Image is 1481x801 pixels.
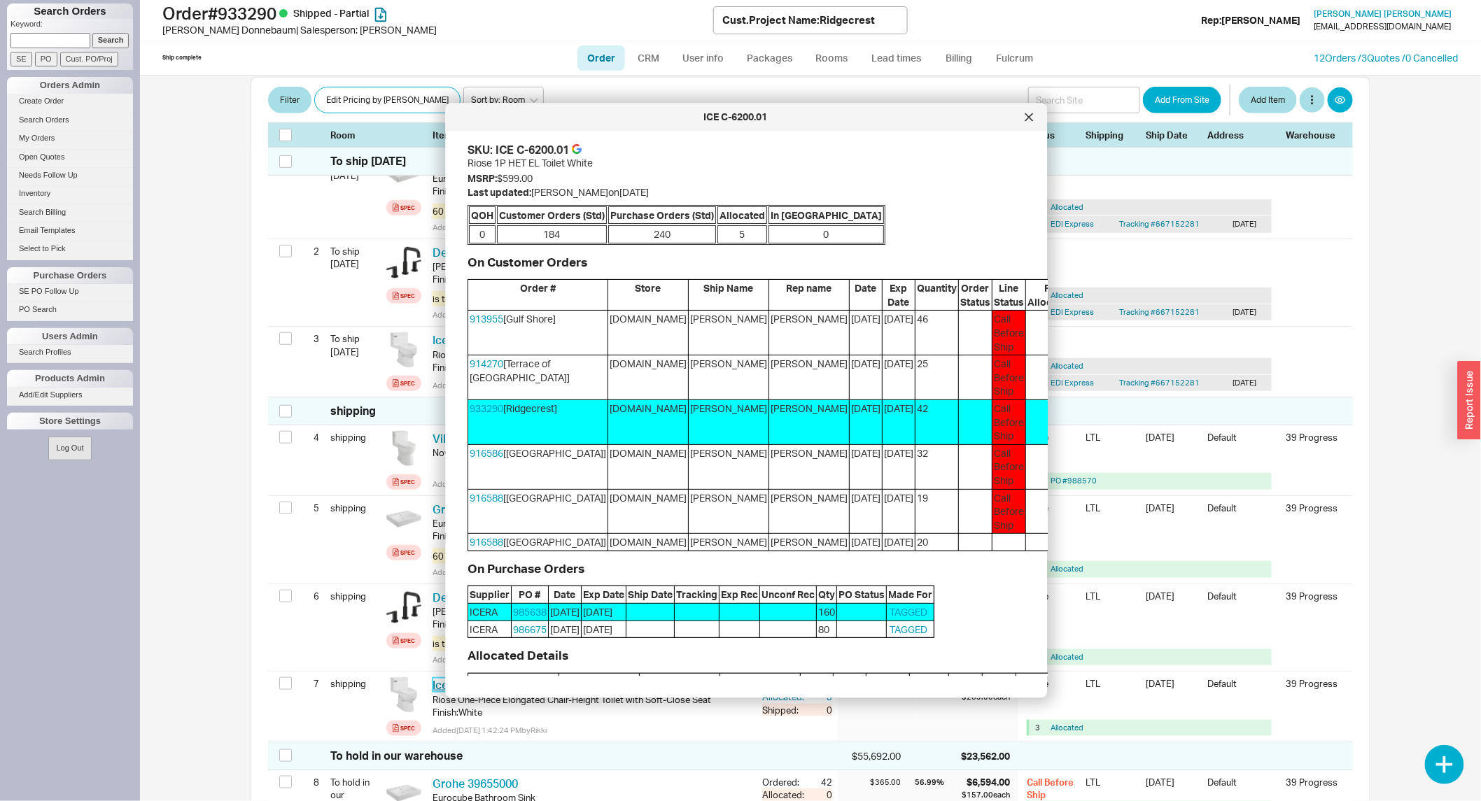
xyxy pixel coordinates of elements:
input: Search [92,33,129,48]
div: 2 [302,239,319,263]
span: Call Before Ship [993,311,1026,355]
a: 916588 [470,537,504,548]
span: EDI Express [1051,378,1094,388]
div: Spec [401,635,416,646]
div: Added [DATE] 1:42:24 PM by Rikki [433,725,751,736]
div: [PERSON_NAME] Two Handle Widespread Bathroom Faucet [433,605,751,618]
span: [DATE] [883,311,915,355]
div: [DATE] [1233,219,1266,229]
a: Select to Pick [7,241,133,256]
div: 39 Progress [1286,502,1342,514]
div: [PERSON_NAME] [691,536,768,550]
span: [[GEOGRAPHIC_DATA]] [469,534,608,551]
span: Order # [469,674,559,704]
span: Line Status [983,674,1016,704]
span: 0 [470,226,496,244]
div: Riose One-Piece Elongated Chair-Height Toilet with Soft-Close Seat [433,348,751,361]
div: 4 [302,425,319,449]
a: Spec [386,474,421,490]
span: [DATE] [883,490,915,534]
div: 0 [807,788,832,801]
div: Ship Date [1146,129,1199,142]
div: Spec [401,547,416,558]
a: TAGGED [890,623,928,635]
a: Billing [934,45,983,71]
span: [DOMAIN_NAME] [609,445,689,489]
div: Finish : Matte Black [433,618,751,630]
span: Tracking [675,587,720,604]
div: Purchase Orders [7,267,133,284]
div: [DATE] [1233,378,1266,388]
img: 35849LF-BL-B1_kuf8sl [386,590,421,625]
div: [PERSON_NAME] [691,357,768,371]
a: 986675 [514,623,547,635]
a: 914270 [470,358,504,370]
div: Default [1207,502,1277,541]
div: ICE C-6200.01 [453,111,1018,125]
div: Added [DATE] 3:49:04 PM by [PERSON_NAME] [433,380,751,391]
a: Spec [386,545,421,560]
span: Qty [817,587,837,604]
a: Add/Edit Suppliers [7,388,133,402]
span: is this price still good? 866 in stock [433,636,580,651]
div: shipping [330,425,381,449]
a: Spec [386,721,421,736]
span: [DATE] [883,445,915,489]
a: Search Profiles [7,345,133,360]
span: [PERSON_NAME] [770,401,850,445]
div: 39 Progress [1286,776,1342,788]
span: is this price still good? 866 in stock [433,291,580,306]
a: Order [577,45,625,71]
div: Spec [401,290,416,302]
span: 5 [718,226,768,244]
span: Order Status [950,674,983,704]
button: Allocated [1051,361,1083,371]
span: [DOMAIN_NAME] [609,311,689,355]
a: Lead times [861,45,932,71]
button: Add From Site [1143,87,1221,114]
span: Add From Site [1155,92,1209,109]
div: Spec [401,378,416,389]
span: [PERSON_NAME] [770,534,850,551]
div: Address [1207,129,1277,142]
div: 3 [1035,723,1045,733]
a: Search Orders [7,113,133,127]
a: Icera C-6200.01 [433,333,514,347]
a: Rooms [806,45,858,71]
input: PO [35,52,57,66]
div: None [1027,502,1077,541]
a: Email Templates [7,223,133,238]
span: Store [560,674,640,704]
span: Purchase Orders (Std) [609,206,717,225]
a: Search Billing [7,205,133,220]
a: PO #988570 [1051,476,1097,485]
span: [Terrace of [GEOGRAPHIC_DATA]] [469,356,608,400]
a: Open Quotes [7,150,133,164]
span: 0 [769,226,885,244]
span: Customer Orders (Std) [498,206,608,225]
div: shipping [330,672,381,695]
div: [PERSON_NAME] on [DATE] [468,185,1025,199]
div: Ship complete [162,54,202,62]
span: Riose 1P HET EL Toilet White [468,157,594,169]
span: [DATE] [883,401,915,445]
a: 913955 [470,313,504,325]
div: [DATE] [1146,431,1199,453]
span: Ship Name [689,281,769,311]
span: 46 [916,311,959,355]
div: None [1027,590,1077,630]
button: Filter [268,87,311,114]
span: Add Item [1251,92,1285,109]
span: Order # [469,281,608,311]
a: 916588 [470,492,504,504]
div: Eurocube Bathroom Sink [433,517,751,530]
img: C-6200.01_zfvyal [386,677,421,712]
span: Edit Pricing by [PERSON_NAME] [326,92,449,109]
h1: Order # 933290 [162,3,713,23]
span: [DOMAIN_NAME] [609,356,689,400]
div: Default [1207,590,1277,630]
div: Ordered: [762,776,807,788]
span: Date [801,674,834,704]
div: Orders Admin [7,77,133,94]
span: 60 Available Remainder available [DATE] [433,548,598,564]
